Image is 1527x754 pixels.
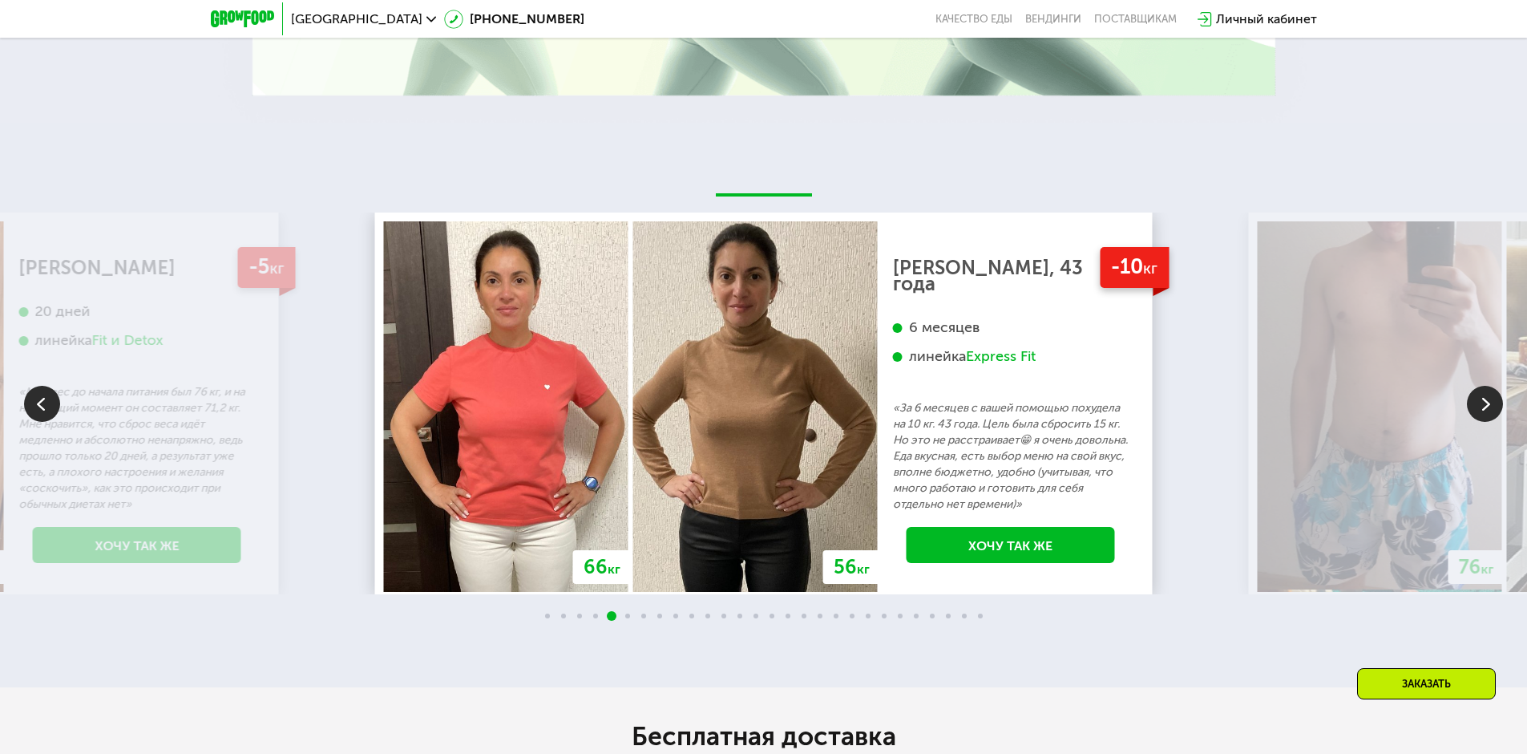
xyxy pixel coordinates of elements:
div: [PERSON_NAME] [19,260,255,276]
img: Slide left [24,386,60,422]
span: кг [269,259,284,278]
div: Личный кабинет [1216,10,1317,29]
div: 56 [823,550,880,584]
a: [PHONE_NUMBER] [444,10,584,29]
a: Хочу так же [907,527,1115,563]
div: линейка [19,331,255,350]
span: кг [1481,561,1494,577]
a: Вендинги [1025,13,1081,26]
span: кг [857,561,870,577]
div: линейка [893,347,1129,366]
span: кг [1143,259,1157,278]
div: -10 [1100,247,1169,288]
div: 76 [1448,550,1505,584]
span: [GEOGRAPHIC_DATA] [291,13,422,26]
div: 6 месяцев [893,318,1129,337]
a: Хочу так же [33,527,241,563]
div: поставщикам [1094,13,1177,26]
p: «Мой вес до начала питания был 76 кг, и на настоящий момент он составляет 71,2 кг. Мне нравится, ... [19,384,255,513]
div: 66 [573,550,631,584]
a: Качество еды [935,13,1012,26]
img: Slide right [1467,386,1503,422]
div: -5 [237,247,295,288]
div: [PERSON_NAME], 43 года [893,260,1129,292]
div: Express Fit [966,347,1036,366]
h2: Бесплатная доставка [315,720,1213,752]
span: кг [608,561,620,577]
div: 20 дней [19,302,255,321]
div: Fit и Detox [92,331,164,350]
p: «За 6 месяцев с вашей помощью похудела на 10 кг. 43 года. Цель была сбросить 15 кг. Но это не рас... [893,400,1129,513]
div: Заказать [1357,668,1496,699]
